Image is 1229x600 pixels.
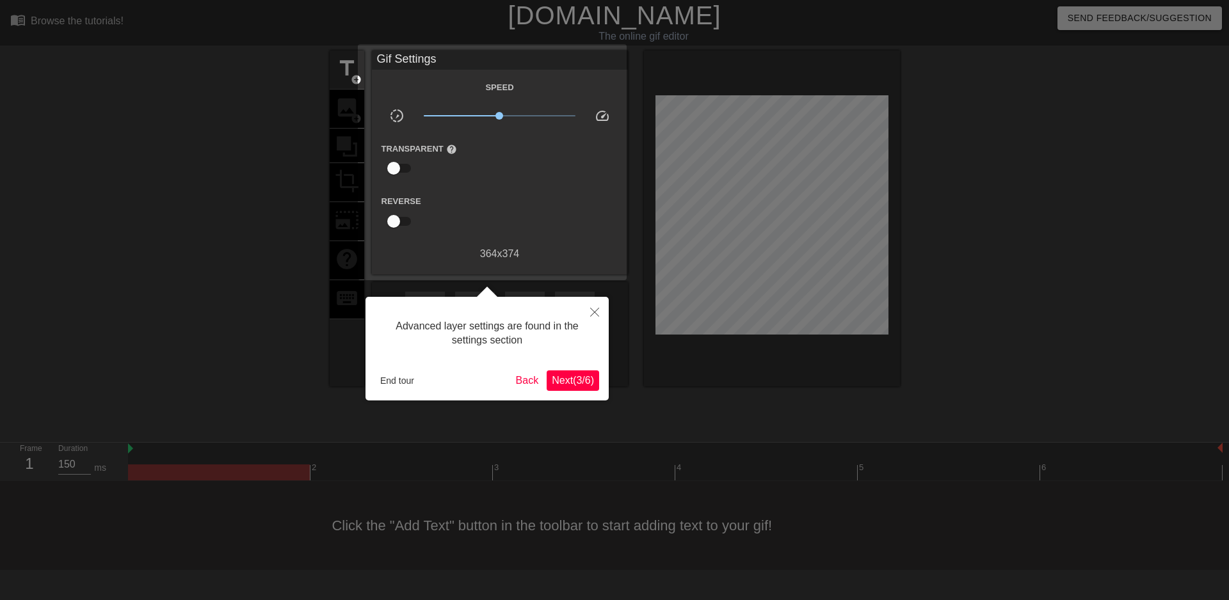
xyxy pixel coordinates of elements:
[375,371,419,390] button: End tour
[375,306,599,361] div: Advanced layer settings are found in the settings section
[552,375,594,386] span: Next ( 3 / 6 )
[547,370,599,391] button: Next
[581,297,609,326] button: Close
[511,370,544,391] button: Back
